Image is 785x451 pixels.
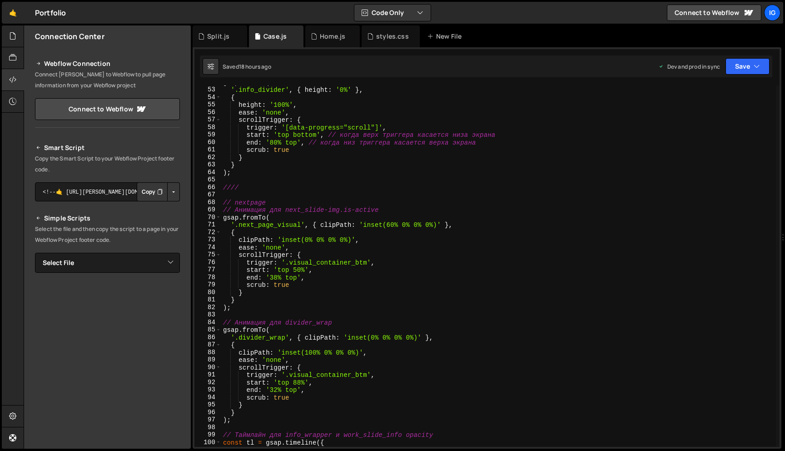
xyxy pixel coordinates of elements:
div: 56 [194,109,221,116]
div: 65 [194,176,221,184]
div: 66 [194,184,221,191]
div: 82 [194,304,221,311]
p: Copy the Smart Script to your Webflow Project footer code. [35,153,180,175]
p: Connect [PERSON_NAME] to Webflow to pull page information from your Webflow project [35,69,180,91]
div: 74 [194,244,221,251]
div: 57 [194,116,221,124]
div: 53 [194,86,221,94]
h2: Connection Center [35,31,104,41]
div: 62 [194,154,221,161]
button: Code Only [354,5,431,21]
h2: Smart Script [35,142,180,153]
div: 95 [194,401,221,409]
div: 69 [194,206,221,214]
div: 59 [194,131,221,139]
div: 75 [194,251,221,259]
div: 73 [194,236,221,244]
div: 64 [194,169,221,176]
div: 96 [194,409,221,416]
div: 97 [194,416,221,424]
div: 63 [194,161,221,169]
div: 94 [194,394,221,401]
div: 60 [194,139,221,146]
div: Dev and prod in sync [658,63,720,70]
div: 86 [194,334,221,341]
div: Case.js [263,32,287,41]
div: 71 [194,221,221,229]
div: 90 [194,364,221,371]
div: styles.css [376,32,409,41]
div: 93 [194,386,221,394]
iframe: YouTube video player [35,288,181,370]
div: 83 [194,311,221,319]
div: 70 [194,214,221,221]
div: 58 [194,124,221,131]
div: 88 [194,349,221,356]
div: Home.js [320,32,345,41]
div: 79 [194,281,221,289]
div: 68 [194,199,221,206]
div: 67 [194,191,221,199]
div: 100 [194,439,221,446]
h2: Webflow Connection [35,58,180,69]
div: 81 [194,296,221,304]
div: 91 [194,371,221,379]
div: 87 [194,341,221,349]
div: 78 [194,274,221,281]
div: Button group with nested dropdown [137,182,180,201]
div: 98 [194,424,221,431]
div: 18 hours ago [239,63,271,70]
div: 72 [194,229,221,236]
div: 92 [194,379,221,386]
div: Portfolio [35,7,66,18]
button: Copy [137,182,168,201]
p: Select the file and then copy the script to a page in your Webflow Project footer code. [35,224,180,246]
div: 77 [194,266,221,274]
div: 55 [194,101,221,109]
div: 54 [194,94,221,101]
div: 84 [194,319,221,326]
a: Ig [764,5,780,21]
div: Saved [223,63,271,70]
div: 76 [194,259,221,266]
a: Connect to Webflow [35,98,180,120]
a: Connect to Webflow [667,5,761,21]
textarea: <!--🤙 [URL][PERSON_NAME][DOMAIN_NAME]> <script>document.addEventListener("DOMContentLoaded", func... [35,182,180,201]
div: 80 [194,289,221,296]
div: 89 [194,356,221,364]
h2: Simple Scripts [35,213,180,224]
div: 85 [194,326,221,334]
a: 🤙 [2,2,24,24]
div: 99 [194,431,221,439]
div: 61 [194,146,221,154]
button: Save [725,58,770,75]
div: New File [427,32,465,41]
div: Split.js [207,32,229,41]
